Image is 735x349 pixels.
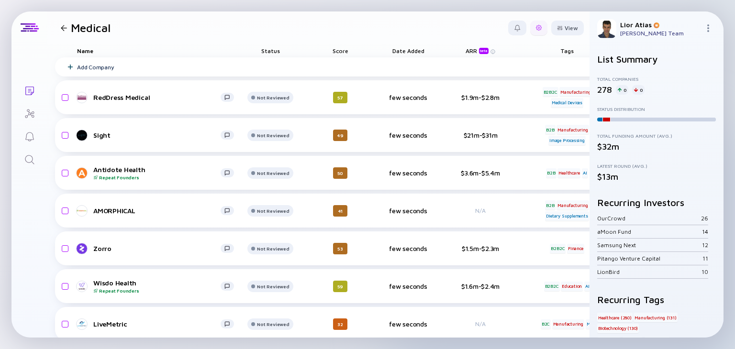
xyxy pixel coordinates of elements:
div: Biotechnology (130) [597,324,639,333]
div: few seconds [381,320,435,328]
div: few seconds [381,282,435,290]
img: Menu [704,24,712,32]
div: Healthcare (280) [597,313,633,322]
div: 0 [616,85,628,95]
div: Status Distribution [597,106,716,112]
div: [PERSON_NAME] Team [620,30,701,37]
a: Reminders [11,124,47,147]
div: B2B [545,200,555,210]
div: few seconds [381,131,435,139]
div: Not Reviewed [257,284,289,289]
a: LiveMetric [77,318,242,330]
div: Manufacturing [552,319,584,329]
div: 57 [333,92,347,103]
div: $1.6m-$2.4m [449,282,512,290]
div: aMoon Fund [597,228,702,235]
div: 278 [597,85,612,95]
a: Wisdo HealthRepeat Founders [77,279,242,294]
div: ML [586,319,594,329]
h2: List Summary [597,54,716,65]
div: 26 [701,215,708,222]
div: few seconds [381,244,435,252]
div: Samsung Next [597,241,702,249]
div: N/A [449,320,512,327]
div: Manufacturing [557,200,589,210]
div: ARR [466,47,490,54]
div: RedDress Medical [93,93,221,101]
div: Not Reviewed [257,208,289,214]
div: 10 [702,268,708,275]
div: Tags [540,44,594,57]
div: $3.6m-$5.4m [449,169,512,177]
a: Sight [77,130,242,141]
div: Latest Round (Avg.) [597,163,716,169]
div: Medical Devices [551,98,583,108]
div: LiveMetric [93,320,221,328]
h1: Medical [71,21,111,34]
a: Search [11,147,47,170]
div: Pitango Venture Capital [597,255,702,262]
div: $1.5m-$2.3m [449,244,512,252]
a: Investor Map [11,101,47,124]
div: Not Reviewed [257,321,289,327]
div: Antidote Health [93,165,221,180]
div: B2B (264) [597,337,621,347]
div: B2B2C [544,282,560,291]
div: Education [561,282,583,291]
div: Add Company [77,64,114,71]
a: AMORPHICAL [77,205,242,217]
div: Not Reviewed [257,95,289,100]
div: AMORPHICAL [93,207,221,215]
div: Lior Atias [620,21,701,29]
div: B2C (73) [622,337,643,347]
h2: Recurring Investors [597,197,716,208]
div: Healthcare [557,168,580,178]
div: Wisdo Health [93,279,221,294]
span: Status [261,47,280,55]
div: Manufacturing (131) [634,313,677,322]
div: few seconds [381,93,435,101]
div: Name [69,44,242,57]
div: Image Processing [548,136,586,145]
div: 50 [333,167,347,179]
div: Zorro [93,244,221,252]
div: Sight [93,131,221,139]
div: 11 [702,255,708,262]
img: Lior Profile Picture [597,19,616,38]
div: Manufacturing [559,87,591,97]
div: few seconds [381,207,435,215]
div: Repeat Founders [93,288,221,294]
div: Not Reviewed [257,170,289,176]
div: 41 [333,205,347,217]
div: Finance [567,244,584,253]
button: View [551,21,584,35]
div: 32 [333,318,347,330]
div: 14 [702,228,708,235]
div: B2B2C (58) [644,337,670,347]
div: Score [313,44,367,57]
div: AI [582,168,588,178]
div: B2C [541,319,551,329]
div: Date Added [381,44,435,57]
div: B2B2C [550,244,566,253]
a: Lists [11,78,47,101]
div: Dietary Supplements [545,211,589,221]
a: Zorro [77,243,242,254]
div: $32m [597,142,716,152]
h2: Recurring Tags [597,294,716,305]
div: 12 [702,241,708,249]
div: beta [479,48,489,54]
div: $21m-$31m [449,131,512,139]
div: LionBird [597,268,702,275]
div: 49 [333,130,347,141]
div: AI [584,282,590,291]
div: B2B [545,125,555,134]
div: Not Reviewed [257,132,289,138]
div: 0 [632,85,645,95]
div: OurCrowd [597,215,701,222]
div: Repeat Founders [93,174,221,180]
div: $1.9m-$2.8m [449,93,512,101]
div: B2B2C [543,87,558,97]
div: few seconds [381,169,435,177]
